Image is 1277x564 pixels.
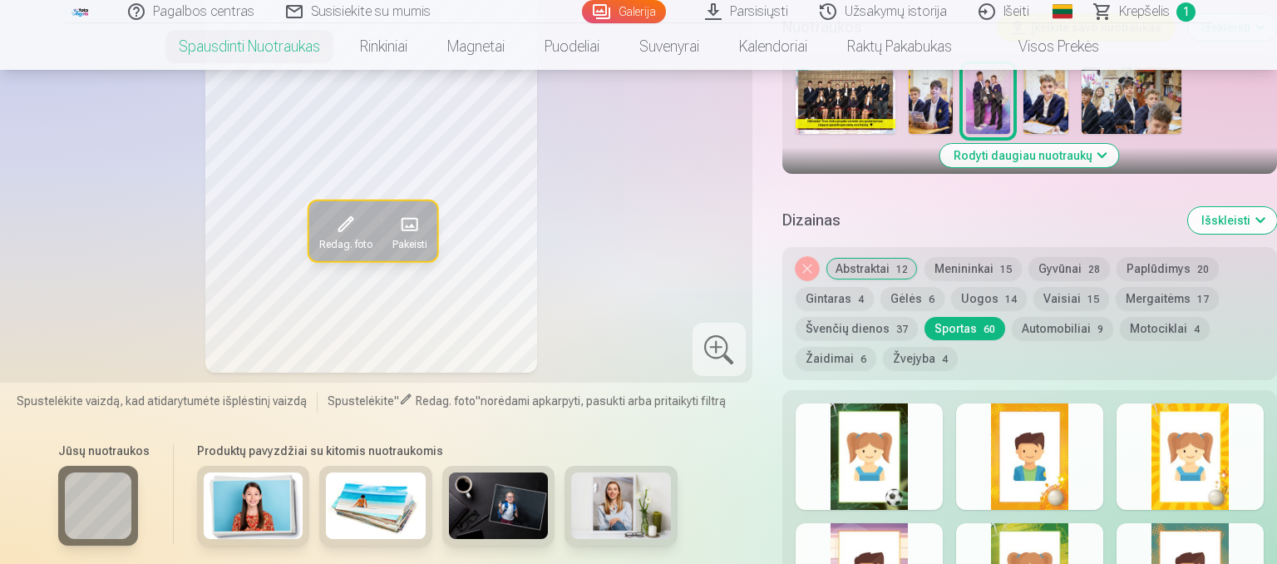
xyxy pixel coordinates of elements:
[719,23,827,70] a: Kalendoriai
[394,394,399,408] span: "
[860,354,866,365] span: 6
[972,23,1119,70] a: Visos prekės
[782,209,1175,232] h5: Dizainas
[58,443,150,459] h6: Jūsų nuotraukos
[1197,264,1209,275] span: 20
[1176,2,1196,22] span: 1
[481,394,726,408] span: norėdami apkarpyti, pasukti arba pritaikyti filtrą
[308,201,382,261] button: Redag. foto
[796,317,918,340] button: Švenčių dienos37
[1097,324,1103,335] span: 9
[796,287,874,310] button: Gintaras4
[17,393,307,409] span: Spustelėkite vaizdą, kad atidarytumėte išplėstinį vaizdą
[416,394,476,408] span: Redag. foto
[1012,317,1113,340] button: Automobiliai9
[942,354,948,365] span: 4
[1028,257,1110,280] button: Gyvūnai28
[340,23,427,70] a: Rinkiniai
[619,23,719,70] a: Suvenyrai
[1116,287,1219,310] button: Mergaitėms17
[858,294,864,305] span: 4
[924,317,1005,340] button: Sportas60
[924,257,1022,280] button: Menininkai15
[427,23,525,70] a: Magnetai
[796,347,876,370] button: Žaidimai6
[525,23,619,70] a: Puodeliai
[1000,264,1012,275] span: 15
[1033,287,1109,310] button: Vaisiai15
[190,443,684,459] h6: Produktų pavyzdžiai su kitomis nuotraukomis
[984,324,995,335] span: 60
[1005,294,1017,305] span: 14
[896,324,908,335] span: 37
[382,201,436,261] button: Pakeisti
[896,264,908,275] span: 12
[159,23,340,70] a: Spausdinti nuotraukas
[1120,317,1210,340] button: Motociklai4
[476,394,481,408] span: "
[318,238,372,251] span: Redag. foto
[1087,294,1099,305] span: 15
[71,7,90,17] img: /fa2
[929,294,934,305] span: 6
[1119,2,1170,22] span: Krepšelis
[1088,264,1100,275] span: 28
[826,257,918,280] button: Abstraktai12
[827,23,972,70] a: Raktų pakabukas
[1188,207,1277,234] button: Išskleisti
[392,238,426,251] span: Pakeisti
[1197,294,1209,305] span: 17
[883,347,958,370] button: Žvejyba4
[951,287,1027,310] button: Uogos14
[880,287,944,310] button: Gėlės6
[1117,257,1219,280] button: Paplūdimys20
[1194,324,1200,335] span: 4
[328,394,394,408] span: Spustelėkite
[940,144,1119,167] button: Rodyti daugiau nuotraukų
